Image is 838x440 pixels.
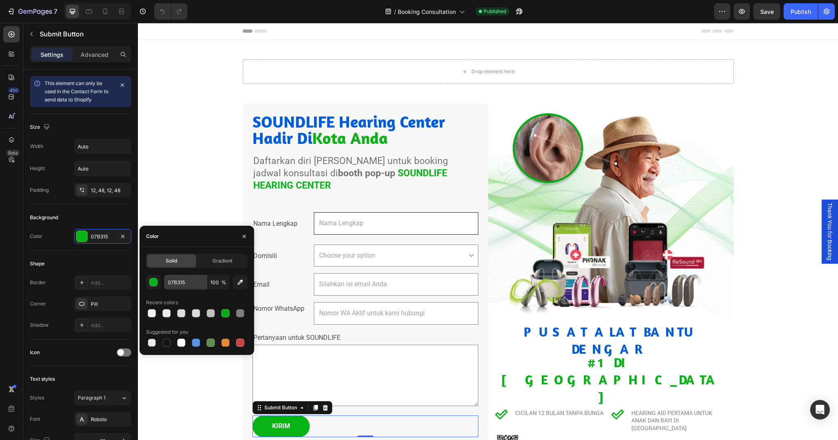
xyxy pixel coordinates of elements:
[30,122,52,133] div: Size
[30,394,44,402] div: Styles
[377,386,466,394] p: Cicilan 12 Bulan Tanpa Bunga
[146,299,178,306] div: Recent colors
[791,7,811,16] div: Publish
[760,8,774,15] span: Save
[688,180,696,238] span: Thank You for Booking
[784,3,818,20] button: Publish
[3,3,61,20] button: 7
[174,105,250,125] span: Kota Anda
[333,45,377,52] div: Drop element here
[30,214,58,221] div: Background
[74,139,131,154] input: Auto
[357,410,589,436] img: gempages_481874396202402974-21ddc418-dc74-4443-b78f-48e56fffea06.jpg
[200,145,257,156] strong: booth pop-up
[146,233,159,240] div: Color
[91,301,129,308] div: Pill
[40,29,128,39] p: Submit Button
[146,328,188,336] div: Suggested for you
[350,300,596,335] h2: PUSAT ALAT BANTU DENGAR
[138,23,838,440] iframe: Design area
[91,279,129,287] div: Add...
[398,7,456,16] span: Booking Consultation
[350,90,596,300] img: gempages_481874396202402974-727ae04b-b526-44da-8504-07a648003806.jpg
[30,321,49,329] div: Shadow
[6,150,20,156] div: Beta
[753,3,780,20] button: Save
[350,330,596,383] h2: #1 di [GEOGRAPHIC_DATA]
[30,143,43,150] div: Width
[176,189,340,212] input: Nama Lengkap
[394,7,396,16] span: /
[212,257,232,265] span: Gradient
[30,415,40,423] div: Font
[115,131,340,170] h2: Daftarkan diri [PERSON_NAME] untuk booking jadwal konsultasi di
[54,7,57,16] p: 7
[30,279,46,286] div: Border
[78,394,106,402] span: Paragraph 1
[91,322,129,329] div: Add...
[30,349,40,356] div: Icon
[74,161,131,176] input: Auto
[91,416,129,423] div: Roboto
[81,50,108,59] p: Advanced
[115,280,169,292] p: Nomor WhatsApp
[30,375,55,383] div: Text styles
[176,279,340,302] input: Nomor WA Aktif untuk kami hubungi
[115,256,169,268] p: Email
[115,90,340,123] h2: SOUNDLIFE Hearing Center Hadir Di
[30,186,49,194] div: Padding
[8,87,20,94] div: 450
[493,386,588,409] p: Hearing aid pertama untuk anak dan bayi di [GEOGRAPHIC_DATA]
[810,400,830,420] div: Open Intercom Messenger
[164,275,207,290] input: Eg: FFFFFF
[91,233,115,240] div: 07B315
[115,145,309,168] strong: SOUNDLIFE HEARING CENTER
[91,187,129,194] div: 12, 48, 12, 48
[221,279,226,286] span: %
[166,257,177,265] span: Solid
[115,393,172,414] button: KIRIM
[125,381,161,388] div: Submit Button
[30,233,43,240] div: Color
[41,50,63,59] p: Settings
[134,397,152,409] div: KIRIM
[115,309,340,321] p: Pertanyaan untuk SOUNDLIFE
[115,195,160,207] p: Nama Lengkap
[30,260,45,267] div: Shape
[484,8,506,15] span: Published
[30,300,46,308] div: Corner
[115,227,169,239] p: Domisili
[30,165,45,172] div: Height
[74,391,131,405] button: Paragraph 1
[154,3,187,20] div: Undo/Redo
[176,250,340,273] input: Silahkan isi email Anda
[45,80,108,103] span: This element can only be used in the Contact Form to send data to Shopify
